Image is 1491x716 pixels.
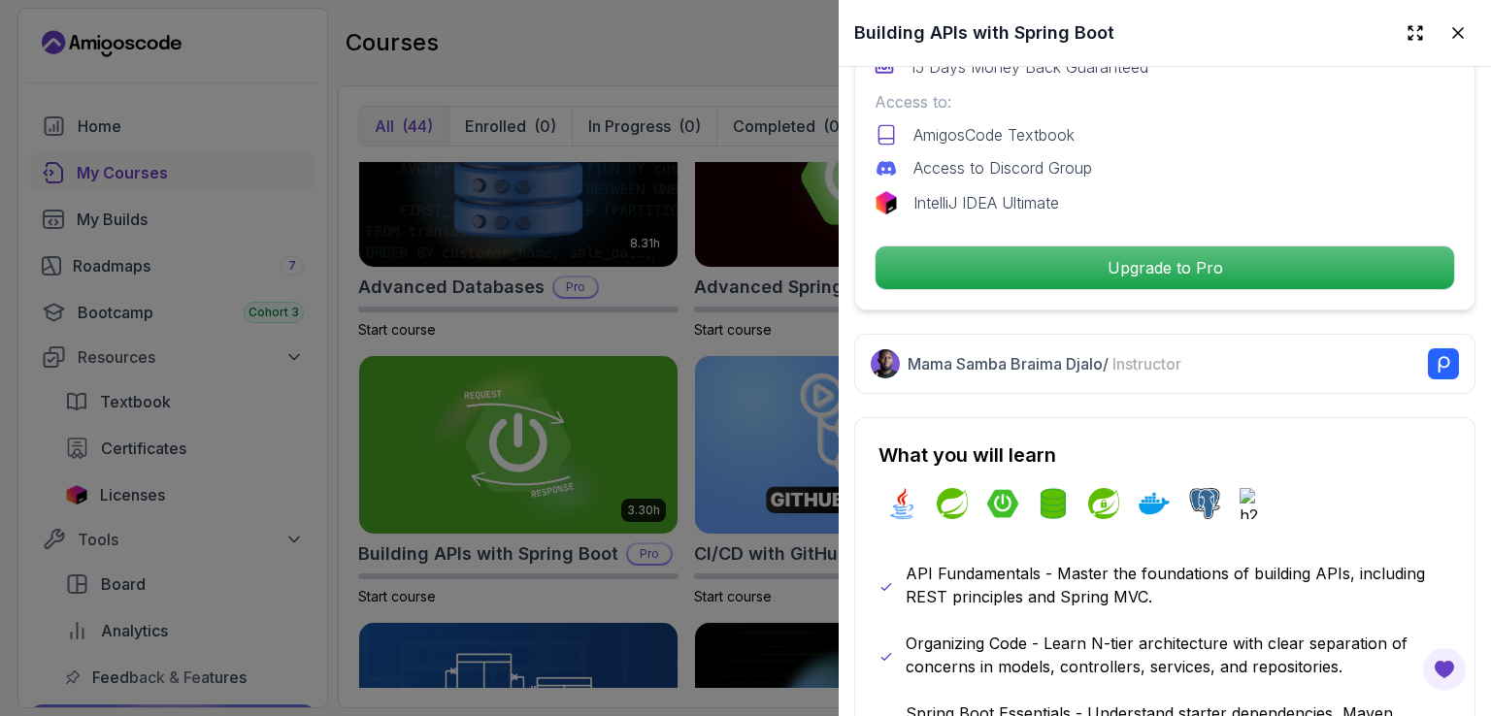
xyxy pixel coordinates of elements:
[913,123,1075,146] p: AmigosCode Textbook
[913,156,1092,179] p: Access to Discord Group
[871,349,900,378] img: Nelson Djalo
[886,488,917,519] img: java logo
[1240,488,1271,519] img: h2 logo
[1038,488,1069,519] img: spring-data-jpa logo
[1088,488,1119,519] img: spring-security logo
[1139,488,1170,519] img: docker logo
[854,19,1114,47] h2: Building APIs with Spring Boot
[875,90,1455,114] p: Access to:
[878,441,1451,469] h2: What you will learn
[1112,354,1181,374] span: Instructor
[910,55,1148,79] p: 15 Days Money Back Guaranteed
[908,352,1181,375] p: Mama Samba Braima Djalo /
[987,488,1018,519] img: spring-boot logo
[875,245,1455,290] button: Upgrade to Pro
[937,488,968,519] img: spring logo
[1421,646,1468,693] button: Open Feedback Button
[1189,488,1220,519] img: postgres logo
[876,246,1454,289] p: Upgrade to Pro
[906,632,1451,678] p: Organizing Code - Learn N-tier architecture with clear separation of concerns in models, controll...
[1398,16,1433,50] button: Expand drawer
[906,562,1451,608] p: API Fundamentals - Master the foundations of building APIs, including REST principles and Spring ...
[875,191,898,214] img: jetbrains logo
[913,191,1059,214] p: IntelliJ IDEA Ultimate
